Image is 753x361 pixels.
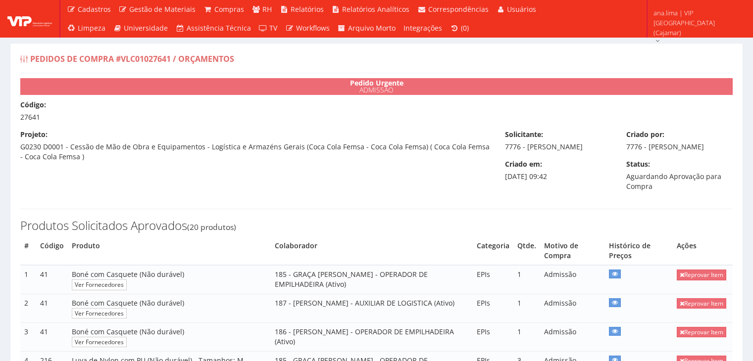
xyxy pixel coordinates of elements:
a: (0) [446,19,473,38]
label: Criado em: [505,159,542,169]
span: Correspondências [428,4,489,14]
span: RH [262,4,272,14]
td: 41 [36,322,68,351]
td: 187 - [PERSON_NAME] - AUXILIAR DE LOGISTICA (Ativo) [271,294,473,323]
a: Arquivo Morto [334,19,400,38]
td: 1 [513,294,540,323]
span: Assistência Técnica [187,23,251,33]
a: Ver Fornecedores [72,308,127,318]
a: Integrações [400,19,446,38]
span: Boné com Casquete (Não durável) [72,270,184,279]
div: 7776 - [PERSON_NAME] [498,130,619,152]
td: 41 [36,265,68,294]
th: Categoria do Produto [473,237,513,265]
td: EPIs [473,322,513,351]
td: 185 - GRAÇA [PERSON_NAME] - OPERADOR DE EMPILHADEIRA (Ativo) [271,265,473,294]
a: Workflows [281,19,334,38]
td: EPIs [473,294,513,323]
label: Criado por: [626,130,664,139]
span: Relatórios [291,4,324,14]
small: (20 produtos) [187,222,236,232]
a: Ver Fornecedores [72,279,127,290]
a: Reprovar Item [677,298,726,309]
td: 1 [513,265,540,294]
span: Pedidos de Compra #VLC01027641 / Orçamentos [30,53,234,64]
label: Código: [20,100,46,110]
a: TV [255,19,282,38]
div: Aguardando Aprovação para Compra [619,159,740,191]
div: 27641 [13,100,740,122]
th: Código [36,237,68,265]
span: Gestão de Materiais [129,4,196,14]
td: 1 [513,322,540,351]
span: ana.lima | VIP [GEOGRAPHIC_DATA] (Cajamar) [653,8,740,38]
span: Universidade [124,23,168,33]
a: Ver Fornecedores [72,337,127,347]
span: Cadastros [78,4,111,14]
h3: Produtos Solicitados Aprovados [20,219,733,232]
span: Boné com Casquete (Não durável) [72,298,184,308]
span: Compras [214,4,244,14]
th: Motivo de Compra [540,237,605,265]
span: Limpeza [78,23,105,33]
th: Histórico de Preços [605,237,673,265]
th: Produto [68,237,271,265]
td: Admissão [540,265,605,294]
td: 186 - [PERSON_NAME] - OPERADOR DE EMPILHADEIRA (Ativo) [271,322,473,351]
a: Limpeza [63,19,109,38]
span: Workflows [296,23,330,33]
span: Relatórios Analíticos [342,4,409,14]
span: Usuários [507,4,536,14]
td: EPIs [473,265,513,294]
div: [DATE] 09:42 [498,159,619,181]
th: Quantidade [513,237,540,265]
td: 2 [20,294,36,323]
td: 41 [36,294,68,323]
th: Colaborador [271,237,473,265]
span: (0) [461,23,469,33]
a: Reprovar Item [677,270,726,280]
a: Universidade [109,19,172,38]
span: TV [269,23,277,33]
td: 3 [20,322,36,351]
div: G0230 D0001 - Cessão de Mão de Obra e Equipamentos - Logística e Armazéns Gerais (Coca Cola Femsa... [13,130,498,162]
label: Solicitante: [505,130,543,139]
a: Reprovar Item [677,327,726,337]
div: ADMISSÃO [20,78,733,95]
th: # [20,237,36,265]
label: Projeto: [20,130,48,139]
label: Status: [626,159,650,169]
span: Boné com Casquete (Não durável) [72,327,184,336]
td: Admissão [540,294,605,323]
th: Ações [673,237,733,265]
span: Arquivo Morto [348,23,396,33]
strong: Pedido Urgente [350,78,403,88]
td: 1 [20,265,36,294]
img: logo [7,11,52,26]
span: Integrações [403,23,442,33]
td: Admissão [540,322,605,351]
div: 7776 - [PERSON_NAME] [619,130,740,152]
a: Assistência Técnica [172,19,255,38]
